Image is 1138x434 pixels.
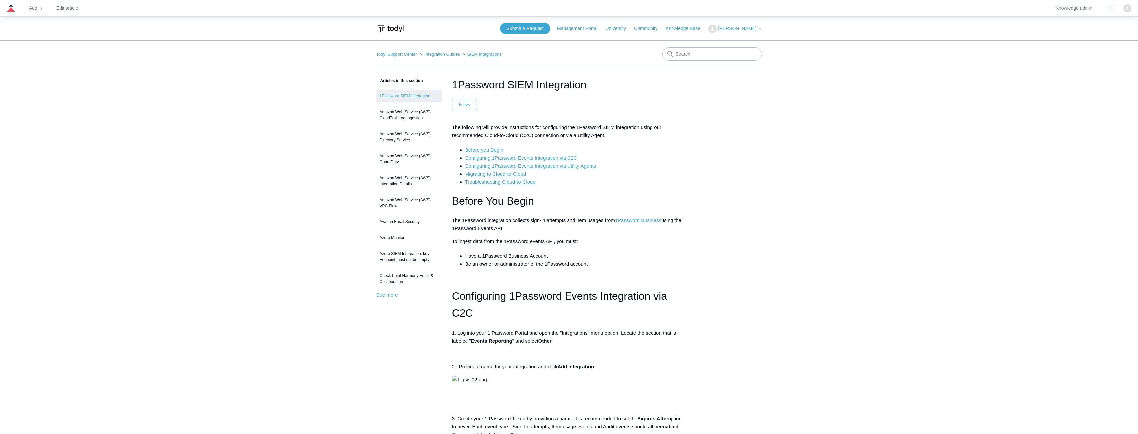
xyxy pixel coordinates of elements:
[376,216,442,228] a: Avanan Email Security
[666,25,707,32] a: Knowledge Base
[1123,4,1131,12] img: user avatar
[465,252,686,260] li: Have a 1Password Business Account
[452,193,686,210] h1: Before You Begin
[461,52,502,57] li: SIEM Integrations
[465,147,503,153] a: Before you Begin
[634,25,664,32] a: Community
[465,163,596,169] a: Configuring 1Password Events Integration via Utility Agents
[465,179,536,185] a: Troubleshooting Cloud-to-Cloud
[465,171,526,177] a: Migrating to Cloud-to-Cloud
[376,269,442,288] a: Check Point Harmony Email & Collaboration
[376,231,442,244] a: Azure Monitor
[708,25,762,33] button: [PERSON_NAME]
[452,77,686,93] h1: 1Password SIEM Integration
[452,288,686,322] h1: Configuring 1Password Events Integration via C2C
[452,376,487,384] img: 1_pw_02.png
[452,329,686,345] p: 1. Log into your 1 Password Portal and open the "Integrations" menu option. Locate the section th...
[605,25,632,32] a: University
[376,247,442,266] a: Azure SIEM Integration: key Endpoint must not be empty
[465,260,686,268] li: Be an owner or administrator of the 1Password account
[615,217,661,223] a: 1Password Business
[557,25,604,32] a: Management Portal
[471,338,512,344] strong: Events Reporting
[452,100,477,110] button: Follow Article
[467,52,502,57] a: SIEM Integrations
[376,292,398,298] a: See more
[376,172,442,190] a: Amazon Web Service (AWS) Integration Details
[376,194,442,212] a: Amazon Web Service (AWS) VPC Flow
[29,6,43,10] zd-hc-trigger: Add
[376,150,442,168] a: Amazon Web Service (AWS) GuardDuty
[500,23,550,34] a: Submit a Request
[538,338,552,344] strong: Other
[452,123,686,139] p: The following will provide instructions for configuring the 1Password SIEM integration using our ...
[718,26,756,31] span: [PERSON_NAME]
[418,52,461,57] li: Integration Guides
[557,364,594,369] strong: Add Integration
[1123,4,1131,12] zd-hc-trigger: Click your profile icon to open the profile menu
[376,78,423,83] span: Articles in this section
[424,52,460,57] a: Integration Guides
[465,155,577,161] a: Configuring 1Password Events Integration via C2C
[1056,6,1092,10] a: Knowledge admin
[452,217,686,232] p: The 1Password integration collects sign-in attempts and item usages from using the 1Password Even...
[452,363,686,371] p: 2. Provide a name for your integration and click
[662,47,762,61] input: Search
[56,6,78,10] a: Edit article
[376,106,442,124] a: Amazon Web Service (AWS) CloudTrail Log Ingestion
[637,416,668,421] strong: Expires After
[376,128,442,146] a: Amazon Web Service (AWS) Directory Service
[376,23,405,35] img: Todyl Support Center Help Center home page
[660,424,679,429] strong: enabled
[376,90,442,102] a: 1Password SIEM Integration
[376,52,418,57] li: Todyl Support Center
[376,52,417,57] a: Todyl Support Center
[452,237,686,245] p: To ingest data from the 1Password events API, you must:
